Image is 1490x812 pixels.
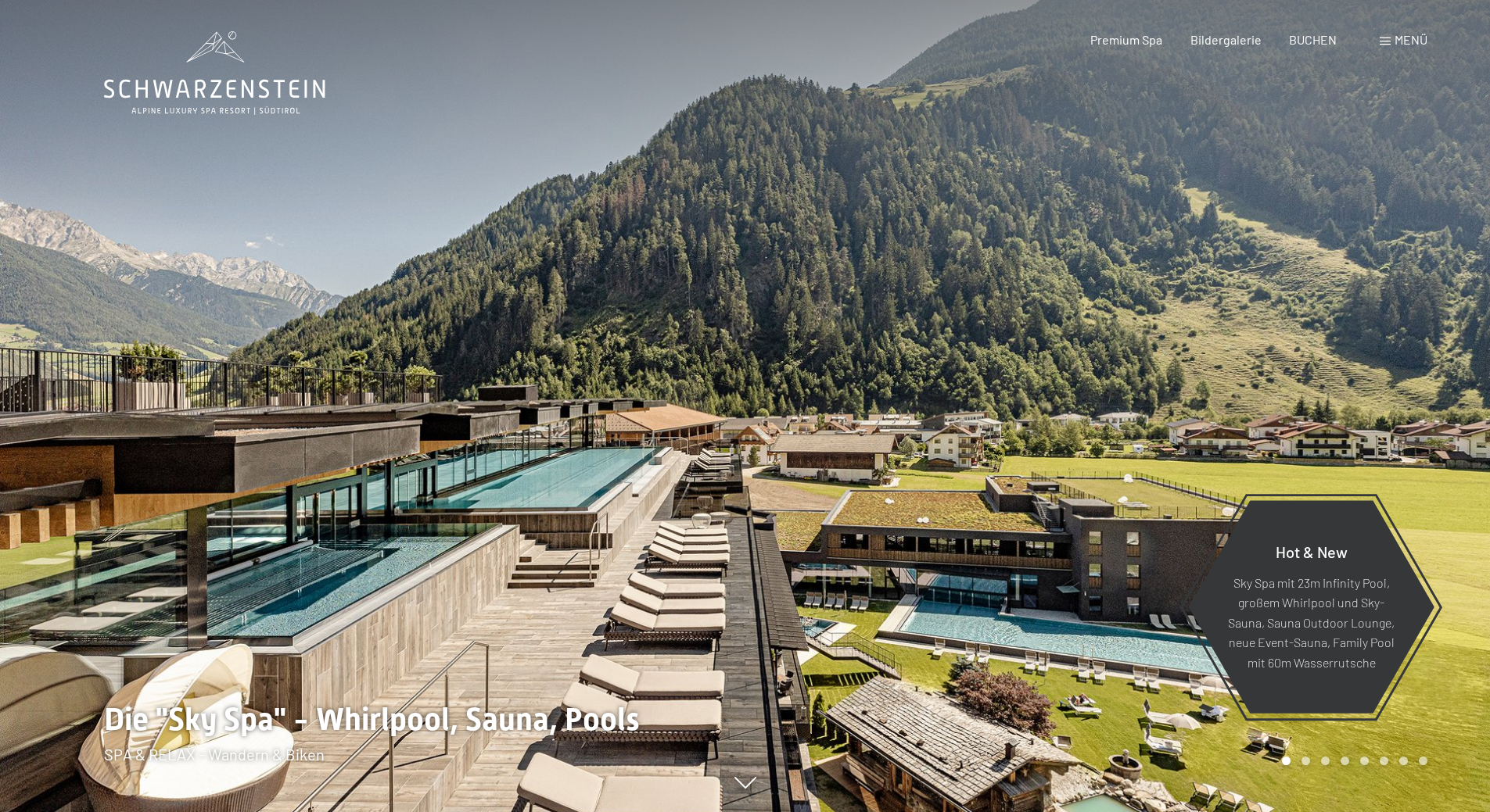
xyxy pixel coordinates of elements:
a: Hot & New Sky Spa mit 23m Infinity Pool, großem Whirlpool und Sky-Sauna, Sauna Outdoor Lounge, ne... [1187,499,1435,714]
div: Carousel Page 2 [1302,757,1310,765]
div: Carousel Page 3 [1321,757,1330,765]
div: Carousel Page 7 [1399,757,1408,765]
div: Carousel Page 5 [1360,757,1369,765]
span: Hot & New [1276,542,1348,560]
div: Carousel Page 8 [1419,757,1427,765]
div: Carousel Page 4 [1341,757,1349,765]
a: BUCHEN [1289,32,1337,47]
a: Bildergalerie [1190,32,1262,47]
div: Carousel Pagination [1276,757,1427,765]
a: Premium Spa [1090,32,1162,47]
p: Sky Spa mit 23m Infinity Pool, großem Whirlpool und Sky-Sauna, Sauna Outdoor Lounge, neue Event-S... [1226,572,1396,672]
div: Carousel Page 1 (Current Slide) [1282,757,1291,765]
span: Menü [1395,32,1427,47]
div: Carousel Page 6 [1380,757,1388,765]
